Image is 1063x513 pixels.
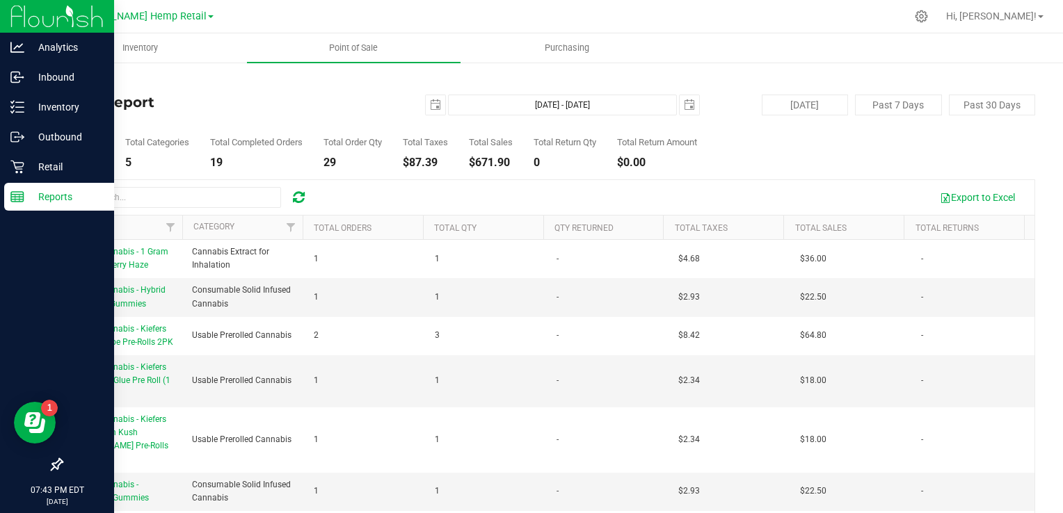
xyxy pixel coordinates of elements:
[469,138,513,147] div: Total Sales
[617,157,697,168] div: $0.00
[70,247,168,270] span: Aroma Cannabis - 1 Gram Vape Blueberry Haze
[70,324,173,347] span: Aroma Cannabis - Kiefers Frozen Grape Pre-Rolls 2PK
[534,138,596,147] div: Total Return Qty
[557,291,559,304] span: -
[855,95,941,115] button: Past 7 Days
[210,157,303,168] div: 19
[554,223,614,233] a: Qty Returned
[314,329,319,342] span: 2
[125,157,189,168] div: 5
[41,400,58,416] iframe: Resource center unread badge
[70,362,170,398] span: Aroma Cannabis - Kiefers Sour Apple Glue Pre Roll (1 Gram)
[24,39,108,56] p: Analytics
[800,433,826,446] span: $18.00
[314,291,319,304] span: 1
[323,157,382,168] div: 29
[159,215,182,239] a: Filter
[323,138,382,147] div: Total Order Qty
[916,223,979,233] a: Total Returns
[192,245,297,272] span: Cannabis Extract for Inhalation
[800,329,826,342] span: $64.80
[795,223,847,233] a: Total Sales
[800,374,826,387] span: $18.00
[10,130,24,144] inline-svg: Outbound
[10,190,24,204] inline-svg: Reports
[557,329,559,342] span: -
[14,402,56,443] iframe: Resource center
[921,291,923,304] span: -
[946,10,1037,22] span: Hi, [PERSON_NAME]!
[314,484,319,498] span: 1
[435,329,440,342] span: 3
[678,433,700,446] span: $2.34
[800,484,826,498] span: $22.50
[526,42,608,54] span: Purchasing
[192,329,291,342] span: Usable Prerolled Cannabis
[24,99,108,115] p: Inventory
[210,138,303,147] div: Total Completed Orders
[192,433,291,446] span: Usable Prerolled Cannabis
[314,252,319,266] span: 1
[557,484,559,498] span: -
[921,329,923,342] span: -
[10,160,24,174] inline-svg: Retail
[6,496,108,507] p: [DATE]
[557,374,559,387] span: -
[921,252,923,266] span: -
[678,484,700,498] span: $2.93
[125,138,189,147] div: Total Categories
[931,186,1024,209] button: Export to Excel
[6,484,108,496] p: 07:43 PM EDT
[192,284,297,310] span: Consumable Solid Infused Cannabis
[678,374,700,387] span: $2.34
[678,329,700,342] span: $8.42
[762,95,848,115] button: [DATE]
[314,374,319,387] span: 1
[534,157,596,168] div: 0
[678,252,700,266] span: $4.68
[557,433,559,446] span: -
[192,478,297,505] span: Consumable Solid Infused Cannabis
[426,95,445,115] span: select
[71,10,207,22] span: [PERSON_NAME] Hemp Retail
[70,414,168,464] span: Aroma Cannabis - Kiefers Watermelon Kush [PERSON_NAME] Pre-Rolls (1 Gram)
[434,223,477,233] a: Total Qty
[678,291,700,304] span: $2.93
[70,285,166,308] span: Aroma Cannabis - Hybrid Raspberry Gummies
[800,252,826,266] span: $36.00
[33,33,247,63] a: Inventory
[913,10,930,23] div: Manage settings
[310,42,397,54] span: Point of Sale
[10,100,24,114] inline-svg: Inventory
[314,433,319,446] span: 1
[921,433,923,446] span: -
[800,291,826,304] span: $22.50
[280,215,303,239] a: Filter
[104,42,177,54] span: Inventory
[193,222,234,231] a: Category
[921,374,923,387] span: -
[435,291,440,304] span: 1
[10,70,24,84] inline-svg: Inbound
[680,95,699,115] span: select
[24,69,108,85] p: Inbound
[557,252,559,266] span: -
[403,157,448,168] div: $87.39
[435,252,440,266] span: 1
[675,223,728,233] a: Total Taxes
[617,138,697,147] div: Total Return Amount
[10,40,24,54] inline-svg: Analytics
[24,188,108,205] p: Reports
[24,129,108,145] p: Outbound
[61,95,386,110] h4: Sales Report
[949,95,1035,115] button: Past 30 Days
[461,33,674,63] a: Purchasing
[435,433,440,446] span: 1
[247,33,461,63] a: Point of Sale
[314,223,371,233] a: Total Orders
[435,374,440,387] span: 1
[72,187,281,208] input: Search...
[435,484,440,498] span: 1
[469,157,513,168] div: $671.90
